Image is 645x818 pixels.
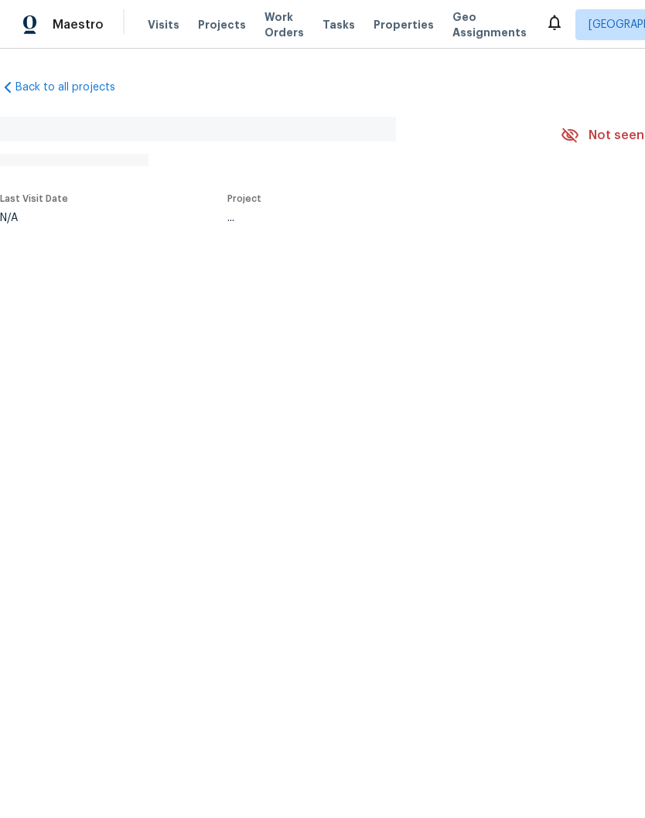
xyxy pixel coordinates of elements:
[322,19,355,30] span: Tasks
[452,9,527,40] span: Geo Assignments
[53,17,104,32] span: Maestro
[227,213,524,223] div: ...
[198,17,246,32] span: Projects
[227,194,261,203] span: Project
[148,17,179,32] span: Visits
[264,9,304,40] span: Work Orders
[374,17,434,32] span: Properties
